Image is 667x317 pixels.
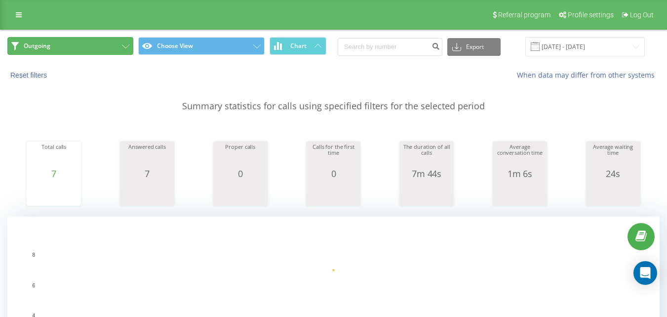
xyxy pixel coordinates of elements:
[29,179,78,208] svg: A chart.
[402,169,451,179] div: 7m 44s
[402,179,451,208] svg: A chart.
[589,144,638,169] div: Average waiting time
[568,11,614,19] span: Profile settings
[24,42,50,50] span: Outgoing
[290,43,307,49] span: Chart
[122,179,172,208] svg: A chart.
[7,37,133,55] button: Outgoing
[138,37,264,55] button: Choose View
[309,179,358,208] svg: A chart.
[7,80,660,113] p: Summary statistics for calls using specified filters for the selected period
[498,11,550,19] span: Referral program
[32,252,35,258] text: 8
[216,179,265,208] svg: A chart.
[630,11,654,19] span: Log Out
[589,179,638,208] svg: A chart.
[338,38,442,56] input: Search by number
[32,283,35,288] text: 6
[216,144,265,169] div: Proper calls
[495,179,545,208] svg: A chart.
[29,169,78,179] div: 7
[7,71,52,80] button: Reset filters
[495,169,545,179] div: 1m 6s
[309,169,358,179] div: 0
[589,169,638,179] div: 24s
[402,144,451,169] div: The duration of all calls
[29,144,78,169] div: Total calls
[122,169,172,179] div: 7
[633,261,657,285] div: Open Intercom Messenger
[495,144,545,169] div: Average conversation time
[309,144,358,169] div: Calls for the first time
[517,70,660,80] a: When data may differ from other systems
[122,144,172,169] div: Answered calls
[216,169,265,179] div: 0
[447,38,501,56] button: Export
[270,37,326,55] button: Chart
